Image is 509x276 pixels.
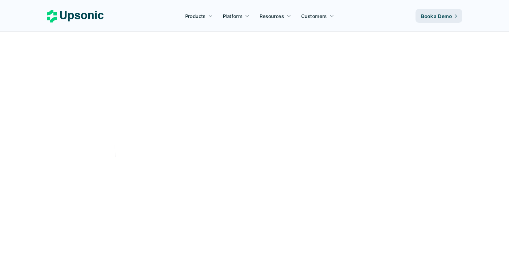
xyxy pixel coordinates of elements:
p: Customers [301,12,327,20]
a: Products [181,10,217,22]
p: Products [185,12,206,20]
p: Platform [223,12,242,20]
p: Book a Demo [421,12,452,20]
p: From onboarding to compliance to settlement to autonomous control. Work with %82 more efficiency ... [142,125,367,146]
a: Book a Demo [416,9,462,23]
a: Book a Demo [225,167,284,186]
p: Resources [260,12,284,20]
h2: Agentic AI Platform for FinTech Operations [134,57,376,105]
p: Book a Demo [233,171,270,183]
